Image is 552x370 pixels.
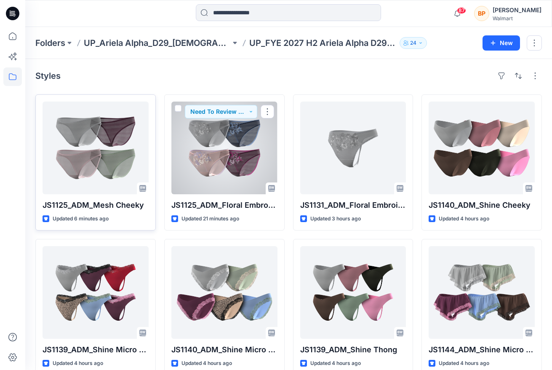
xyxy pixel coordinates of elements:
[249,37,396,49] p: UP_FYE 2027 H2 Ariela Alpha D29 Joyspun Panties
[171,102,277,194] a: JS1125_ADM_Floral Embroidery Cheeky
[439,214,489,223] p: Updated 4 hours ago
[310,359,361,368] p: Updated 4 hours ago
[493,15,541,21] div: Walmart
[483,35,520,51] button: New
[429,344,535,356] p: JS1144_ADM_Shine Micro & Lace Cami/Flutter Cheeky Set
[171,344,277,356] p: JS1140_ADM_Shine Micro & Lace Trim Cheeky
[474,6,489,21] div: BP
[171,246,277,339] a: JS1140_ADM_Shine Micro & Lace Trim Cheeky
[43,199,149,211] p: JS1125_ADM_Mesh Cheeky
[84,37,231,49] a: UP_Ariela Alpha_D29_[DEMOGRAPHIC_DATA] Intimates - Joyspun
[43,344,149,356] p: JS1139_ADM_Shine Micro & Lace Trim Thong
[457,7,466,14] span: 87
[310,214,361,223] p: Updated 3 hours ago
[439,359,489,368] p: Updated 4 hours ago
[300,246,406,339] a: JS1139_ADM_Shine Thong
[300,199,406,211] p: JS1131_ADM_Floral Embroidery Thong
[53,214,109,223] p: Updated 6 minutes ago
[43,246,149,339] a: JS1139_ADM_Shine Micro & Lace Trim Thong
[410,38,416,48] p: 24
[35,37,65,49] a: Folders
[171,199,277,211] p: JS1125_ADM_Floral Embroidery Cheeky
[181,214,239,223] p: Updated 21 minutes ago
[300,102,406,194] a: JS1131_ADM_Floral Embroidery Thong
[181,359,232,368] p: Updated 4 hours ago
[429,199,535,211] p: JS1140_ADM_Shine Cheeky
[300,344,406,356] p: JS1139_ADM_Shine Thong
[429,246,535,339] a: JS1144_ADM_Shine Micro & Lace Cami/Flutter Cheeky Set
[400,37,427,49] button: 24
[493,5,541,15] div: [PERSON_NAME]
[43,102,149,194] a: JS1125_ADM_Mesh Cheeky
[35,71,61,81] h4: Styles
[429,102,535,194] a: JS1140_ADM_Shine Cheeky
[53,359,103,368] p: Updated 4 hours ago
